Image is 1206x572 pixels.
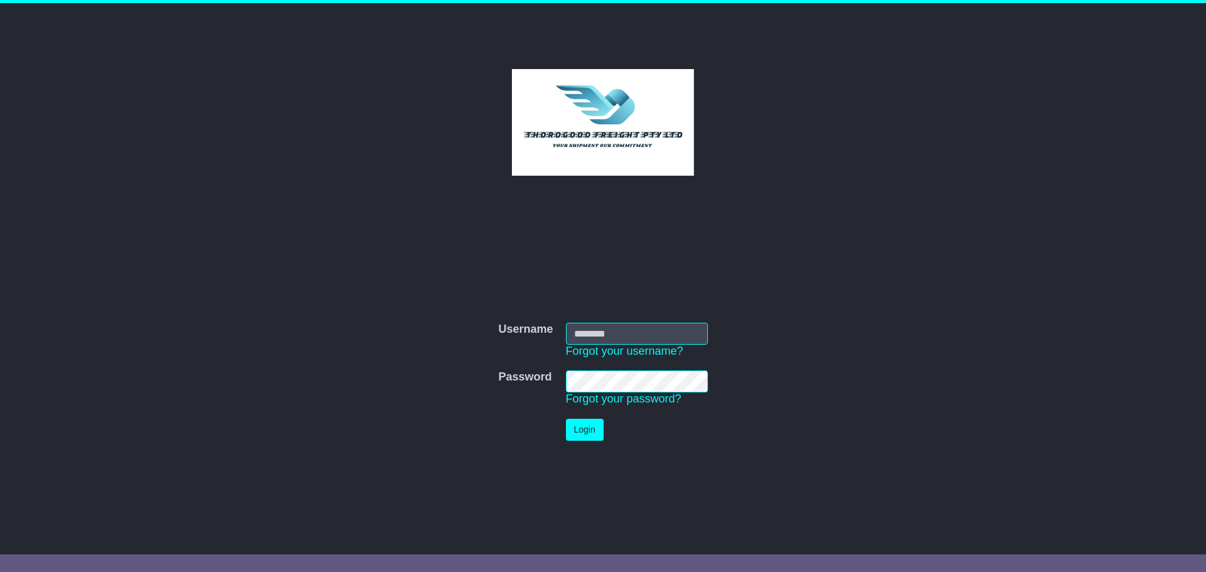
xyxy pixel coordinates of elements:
[566,419,604,441] button: Login
[512,69,695,176] img: Thorogood Freight Pty Ltd
[498,323,553,337] label: Username
[566,345,683,357] a: Forgot your username?
[566,392,682,405] a: Forgot your password?
[498,370,551,384] label: Password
